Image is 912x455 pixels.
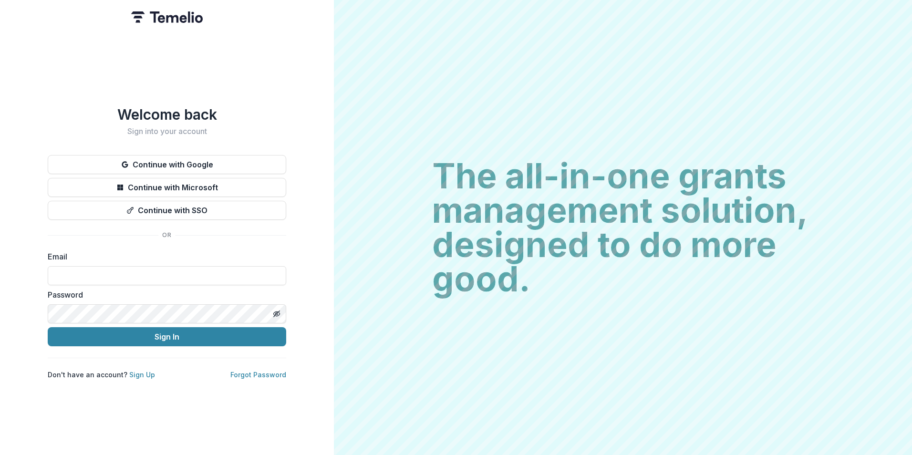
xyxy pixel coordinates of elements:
button: Toggle password visibility [269,306,284,321]
button: Sign In [48,327,286,346]
p: Don't have an account? [48,370,155,380]
a: Sign Up [129,371,155,379]
img: Temelio [131,11,203,23]
h2: Sign into your account [48,127,286,136]
button: Continue with SSO [48,201,286,220]
label: Password [48,289,280,300]
h1: Welcome back [48,106,286,123]
button: Continue with Google [48,155,286,174]
a: Forgot Password [230,371,286,379]
button: Continue with Microsoft [48,178,286,197]
label: Email [48,251,280,262]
